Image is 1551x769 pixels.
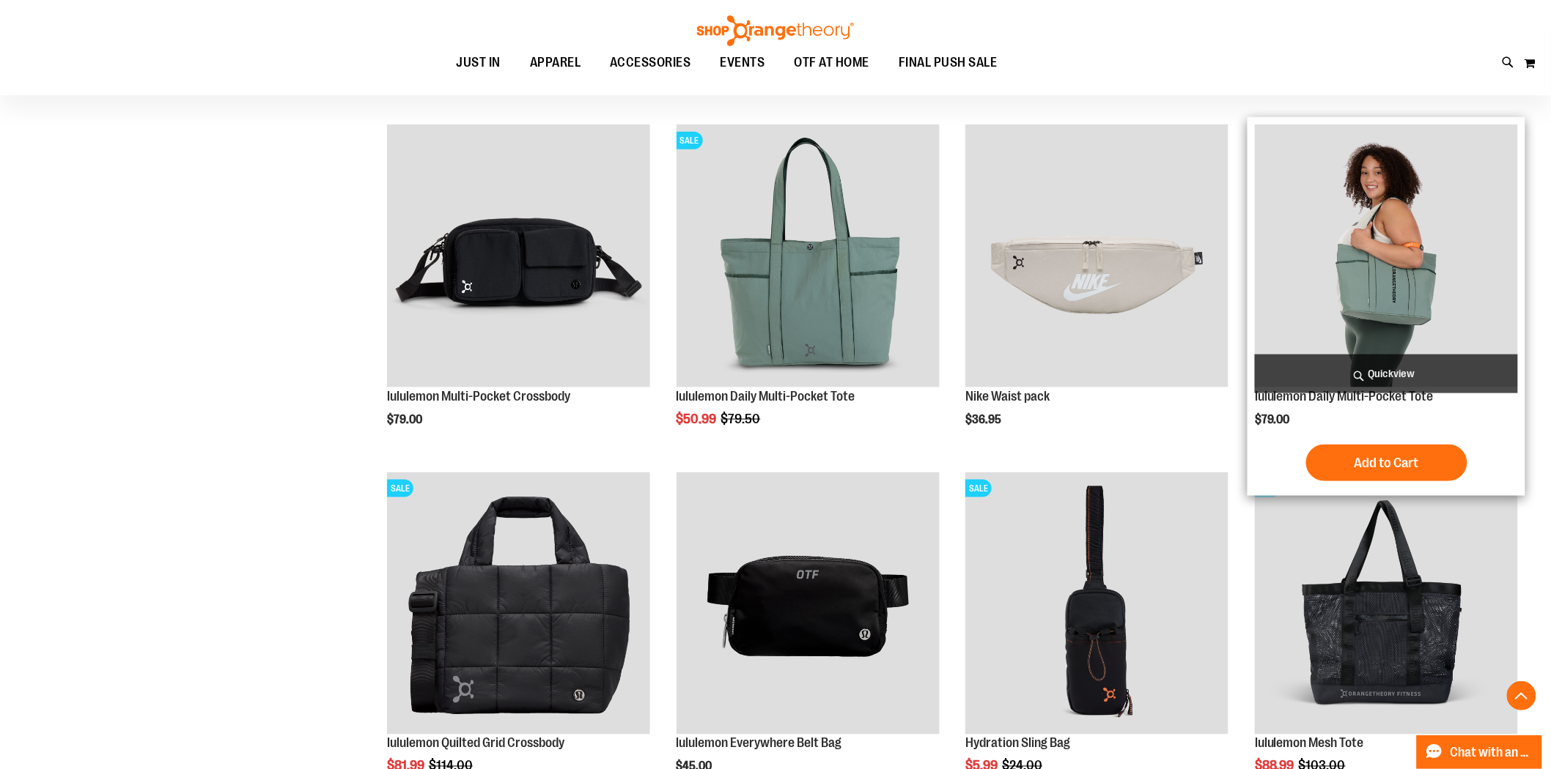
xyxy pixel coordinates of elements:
img: lululemon Multi-Pocket Crossbody [387,125,650,387]
a: JUST IN [441,46,515,80]
a: lululemon Daily Multi-Pocket Tote [1255,389,1434,404]
a: lululemon Quilted Grid CrossbodySALE [387,472,650,738]
a: lululemon Everywhere Belt Bag [677,472,940,738]
span: $79.50 [721,412,763,426]
a: Main view of 2024 Convention lululemon Daily Multi-Pocket Tote [1255,125,1518,390]
a: Hydration Sling Bag [965,736,1070,751]
div: product [380,117,657,464]
a: lululemon Mesh Tote [1255,736,1364,751]
span: EVENTS [721,46,765,79]
span: Add to Cart [1355,455,1419,471]
span: $79.00 [1255,413,1292,426]
a: Product image for lululemon Mesh ToteSALE [1255,472,1518,738]
span: SALE [387,480,413,497]
img: Product image for lululemon Mesh Tote [1255,472,1518,735]
img: Main view of 2024 Convention lululemon Daily Multi-Pocket Tote [1255,125,1518,387]
a: Product image for Hydration Sling BagSALE [965,472,1228,738]
span: Chat with an Expert [1451,746,1533,759]
span: ACCESSORIES [610,46,691,79]
a: lululemon Daily Multi-Pocket Tote [677,389,855,404]
span: FINAL PUSH SALE [899,46,998,79]
a: OTF AT HOME [780,46,885,80]
img: lululemon Daily Multi-Pocket Tote [677,125,940,387]
button: Add to Cart [1306,445,1467,481]
span: APPAREL [530,46,581,79]
div: product [669,117,947,464]
a: lululemon Daily Multi-Pocket ToteSALE [677,125,940,390]
span: $79.00 [387,413,424,426]
img: lululemon Quilted Grid Crossbody [387,472,650,735]
a: lululemon Quilted Grid Crossbody [387,736,564,751]
img: Product image for Hydration Sling Bag [965,472,1228,735]
span: SALE [677,132,703,149]
a: APPAREL [515,46,596,80]
span: $36.95 [965,413,1003,426]
a: lululemon Everywhere Belt Bag [677,736,842,751]
a: Nike Waist pack [965,389,1050,404]
a: Quickview [1255,354,1518,393]
span: SALE [965,480,992,497]
button: Back To Top [1507,681,1536,710]
span: JUST IN [456,46,501,79]
a: FINAL PUSH SALE [884,46,1012,80]
a: Main view of 2024 Convention Nike Waistpack [965,125,1228,390]
div: product [958,117,1236,464]
a: ACCESSORIES [595,46,706,79]
a: lululemon Multi-Pocket Crossbody [387,389,570,404]
div: product [1248,117,1525,496]
a: EVENTS [706,46,780,80]
img: Shop Orangetheory [695,15,856,46]
img: Main view of 2024 Convention Nike Waistpack [965,125,1228,387]
a: lululemon Multi-Pocket Crossbody [387,125,650,390]
button: Chat with an Expert [1417,735,1543,769]
span: $50.99 [677,412,719,426]
img: lululemon Everywhere Belt Bag [677,472,940,735]
span: OTF AT HOME [795,46,870,79]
